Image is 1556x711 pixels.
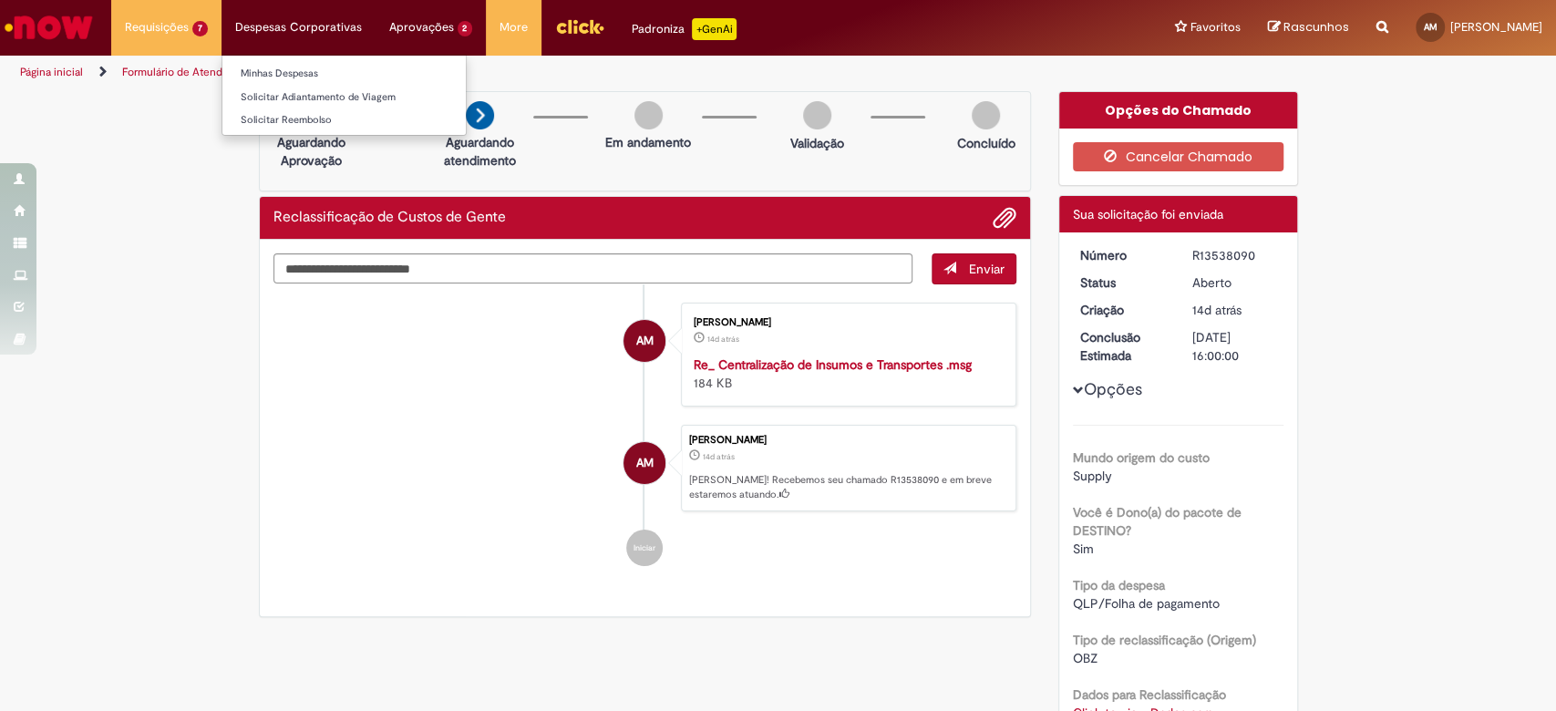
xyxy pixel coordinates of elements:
ul: Despesas Corporativas [222,55,467,136]
button: Adicionar anexos [993,206,1016,230]
img: arrow-next.png [466,101,494,129]
button: Enviar [932,253,1016,284]
div: R13538090 [1192,246,1277,264]
span: 14d atrás [1192,302,1242,318]
a: Página inicial [20,65,83,79]
span: More [500,18,528,36]
b: Mundo origem do custo [1073,449,1210,466]
p: Em andamento [605,133,691,151]
p: [PERSON_NAME]! Recebemos seu chamado R13538090 e em breve estaremos atuando. [689,473,1006,501]
span: 14d atrás [707,334,739,345]
dt: Conclusão Estimada [1067,328,1179,365]
span: Despesas Corporativas [235,18,362,36]
time: 16/09/2025 08:43:02 [703,451,735,462]
span: Rascunhos [1283,18,1349,36]
ul: Trilhas de página [14,56,1024,89]
p: Aguardando Aprovação [267,133,356,170]
span: Enviar [969,261,1005,277]
div: Aberto [1192,273,1277,292]
time: 16/09/2025 08:42:13 [707,334,739,345]
div: 16/09/2025 08:43:02 [1192,301,1277,319]
span: 14d atrás [703,451,735,462]
h2: Reclassificação de Custos de Gente Histórico de tíquete [273,210,506,226]
dt: Status [1067,273,1179,292]
img: click_logo_yellow_360x200.png [555,13,604,40]
b: Tipo da despesa [1073,577,1165,593]
div: Padroniza [632,18,737,40]
img: img-circle-grey.png [972,101,1000,129]
a: Solicitar Adiantamento de Viagem [222,88,466,108]
div: Ana Laura Bastos Machado [623,320,665,362]
div: Opções do Chamado [1059,92,1297,129]
span: AM [636,441,654,485]
img: img-circle-grey.png [634,101,663,129]
b: Tipo de reclassificação (Origem) [1073,632,1256,648]
span: Sua solicitação foi enviada [1073,206,1223,222]
img: ServiceNow [2,9,96,46]
div: [PERSON_NAME] [689,435,1006,446]
p: Aguardando atendimento [436,133,524,170]
a: Rascunhos [1268,19,1349,36]
span: Supply [1073,468,1112,484]
span: AM [1424,21,1437,33]
span: 2 [458,21,473,36]
div: Ana Laura Bastos Machado [623,442,665,484]
span: [PERSON_NAME] [1450,19,1542,35]
time: 16/09/2025 08:43:02 [1192,302,1242,318]
p: Validação [790,134,844,152]
p: Concluído [956,134,1015,152]
p: +GenAi [692,18,737,40]
a: Formulário de Atendimento [122,65,257,79]
dt: Número [1067,246,1179,264]
a: Minhas Despesas [222,64,466,84]
span: Sim [1073,541,1094,557]
span: Requisições [125,18,189,36]
div: 184 KB [694,355,997,392]
b: Você é Dono(a) do pacote de DESTINO? [1073,504,1242,539]
span: AM [636,319,654,363]
a: Solicitar Reembolso [222,110,466,130]
ul: Histórico de tíquete [273,284,1017,585]
li: Ana Laura Bastos Machado [273,425,1017,512]
span: Aprovações [389,18,454,36]
span: Favoritos [1190,18,1241,36]
textarea: Digite sua mensagem aqui... [273,253,913,284]
span: OBZ [1073,650,1097,666]
span: 7 [192,21,208,36]
button: Cancelar Chamado [1073,142,1283,171]
div: [DATE] 16:00:00 [1192,328,1277,365]
img: img-circle-grey.png [803,101,831,129]
div: [PERSON_NAME] [694,317,997,328]
dt: Criação [1067,301,1179,319]
span: QLP/Folha de pagamento [1073,595,1220,612]
b: Dados para Reclassificação [1073,686,1226,703]
a: Re_ Centralização de Insumos e Transportes .msg [694,356,972,373]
